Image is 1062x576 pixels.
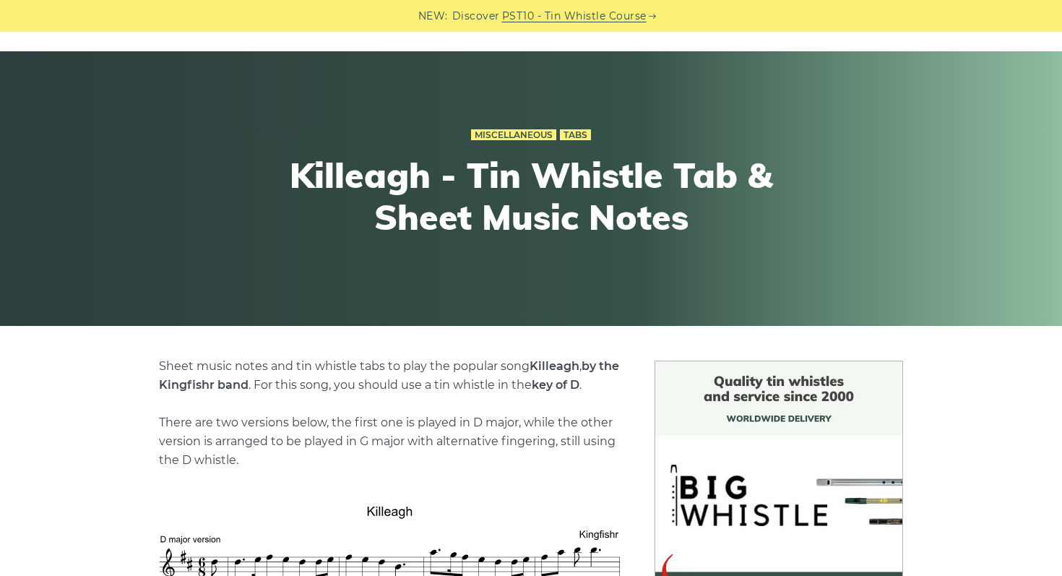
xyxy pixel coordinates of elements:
[452,8,500,25] span: Discover
[471,129,556,141] a: Miscellaneous
[502,8,647,25] a: PST10 - Tin Whistle Course
[530,359,579,373] strong: Killeagh
[532,378,579,392] strong: key of D
[265,155,797,238] h1: Killeagh - Tin Whistle Tab & Sheet Music Notes
[418,8,448,25] span: NEW:
[159,357,620,470] p: . For this song, you should use a tin whistle in the . There are two versions below, the first on...
[560,129,591,141] a: Tabs
[159,359,582,373] span: Sheet music notes and tin whistle tabs to play the popular song ,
